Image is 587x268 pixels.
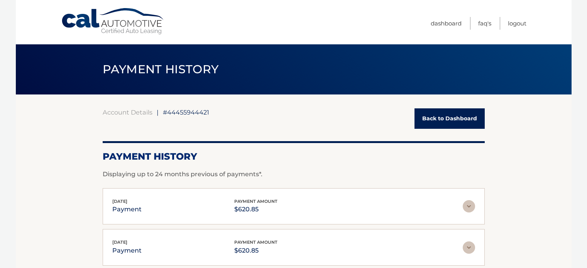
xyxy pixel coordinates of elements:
[103,170,485,179] p: Displaying up to 24 months previous of payments*.
[103,62,219,76] span: PAYMENT HISTORY
[234,204,277,215] p: $620.85
[112,199,127,204] span: [DATE]
[508,17,526,30] a: Logout
[431,17,462,30] a: Dashboard
[112,239,127,245] span: [DATE]
[478,17,491,30] a: FAQ's
[234,199,277,204] span: payment amount
[463,241,475,254] img: accordion-rest.svg
[103,151,485,162] h2: Payment History
[414,108,485,129] a: Back to Dashboard
[234,239,277,245] span: payment amount
[103,108,152,116] a: Account Details
[163,108,209,116] span: #44455944421
[112,245,142,256] p: payment
[463,200,475,212] img: accordion-rest.svg
[234,245,277,256] p: $620.85
[112,204,142,215] p: payment
[157,108,159,116] span: |
[61,8,165,35] a: Cal Automotive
